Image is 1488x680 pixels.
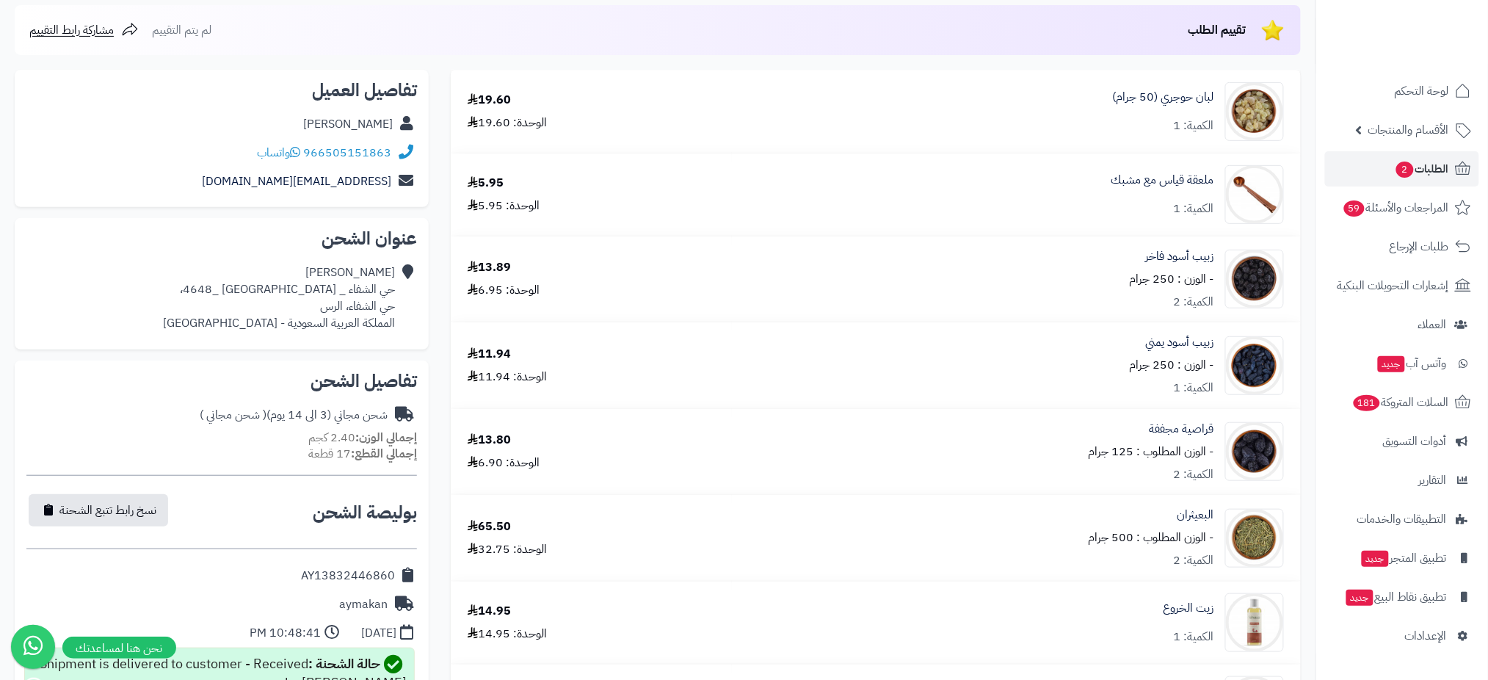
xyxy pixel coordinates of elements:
[468,541,547,558] div: الوحدة: 32.75
[1174,380,1214,397] div: الكمية: 1
[468,115,547,131] div: الوحدة: 19.60
[1174,552,1214,569] div: الكمية: 2
[468,175,504,192] div: 5.95
[1226,593,1283,652] img: 1706025408-Castor%20Oil-90x90.jpg
[1378,356,1405,372] span: جديد
[301,568,395,585] div: AY13832446860
[1395,81,1449,101] span: لوحة التحكم
[1376,353,1447,374] span: وآتس آب
[257,144,300,162] a: واتساب
[1174,117,1214,134] div: الكمية: 1
[1395,159,1449,179] span: الطلبات
[1346,590,1373,606] span: جديد
[1188,21,1246,39] span: تقييم الطلب
[1325,190,1479,225] a: المراجعات والأسئلة59
[202,173,391,190] a: [EMAIL_ADDRESS][DOMAIN_NAME]
[1325,73,1479,109] a: لوحة التحكم
[1113,89,1214,106] a: لبان حوجري (50 جرام)
[1146,248,1214,265] a: زبيب أسود فاخر
[351,445,417,463] strong: إجمالي القطع:
[468,346,511,363] div: 11.94
[468,369,547,386] div: الوحدة: 11.94
[26,82,417,99] h2: تفاصيل العميل
[1419,470,1447,491] span: التقارير
[152,21,211,39] span: لم يتم التقييم
[1130,270,1214,288] small: - الوزن : 250 جرام
[1226,336,1283,395] img: 1691852733-Raisin,%20Yamani%20Black-90x90.jpg
[468,455,540,471] div: الوحدة: 6.90
[1089,529,1214,546] small: - الوزن المطلوب : 500 جرام
[1383,431,1447,452] span: أدوات التسويق
[1150,421,1214,438] a: قراصية مجففة
[303,144,391,162] a: 966505151863
[1357,509,1447,529] span: التطبيقات والخدمات
[1146,334,1214,351] a: زبيب أسود يمني
[29,494,168,527] button: نسخ رابط تتبع الشحنة
[313,504,417,521] h2: بوليصة الشحن
[468,282,540,299] div: الوحدة: 6.95
[1325,268,1479,303] a: إشعارات التحويلات البنكية
[29,21,114,39] span: مشاركة رابط التقييم
[1174,466,1214,483] div: الكمية: 2
[1344,200,1365,217] span: 59
[1174,629,1214,645] div: الكمية: 1
[1390,236,1449,257] span: طلبات الإرجاع
[1325,579,1479,615] a: تطبيق نقاط البيعجديد
[1388,40,1474,70] img: logo-2.png
[1405,626,1447,646] span: الإعدادات
[1325,463,1479,498] a: التقارير
[1418,314,1447,335] span: العملاء
[339,596,388,613] div: aymakan
[361,625,396,642] div: [DATE]
[250,625,321,642] div: 10:48:41 PM
[1362,551,1389,567] span: جديد
[1174,294,1214,311] div: الكمية: 2
[468,432,511,449] div: 13.80
[303,115,393,133] a: [PERSON_NAME]
[1226,165,1283,224] img: 1672511918-Scoop%20with%20a%20clip%201-90x90.jpg
[1352,392,1449,413] span: السلات المتروكة
[59,502,156,519] span: نسخ رابط تتبع الشحنة
[26,230,417,247] h2: عنوان الشحن
[308,445,417,463] small: 17 قطعة
[1325,385,1479,420] a: السلات المتروكة181
[1325,618,1479,654] a: الإعدادات
[468,518,511,535] div: 65.50
[1226,422,1283,481] img: 1692468804-Dried%20Prunes-90x90.jpg
[468,92,511,109] div: 19.60
[26,372,417,390] h2: تفاصيل الشحن
[1325,346,1479,381] a: وآتس آبجديد
[1354,395,1380,411] span: 181
[1226,250,1283,308] img: 1679423131-Raisins,%20Chile%20Black-90x90.jpg
[1325,502,1479,537] a: التطبيقات والخدمات
[468,626,547,643] div: الوحدة: 14.95
[1177,507,1214,524] a: البعيثران
[308,429,417,446] small: 2.40 كجم
[1164,600,1214,617] a: زيت الخروع
[1325,424,1479,459] a: أدوات التسويق
[1089,443,1214,460] small: - الوزن المطلوب : 125 جرام
[1226,509,1283,568] img: 1693554855-Beithran,%20Crushed-90x90.jpg
[1325,229,1479,264] a: طلبات الإرجاع
[1111,172,1214,189] a: ملعقة قياس مع مشبك
[1174,200,1214,217] div: الكمية: 1
[29,21,139,39] a: مشاركة رابط التقييم
[1325,307,1479,342] a: العملاء
[355,429,417,446] strong: إجمالي الوزن:
[1368,120,1449,140] span: الأقسام والمنتجات
[468,259,511,276] div: 13.89
[1360,548,1447,568] span: تطبيق المتجر
[1338,275,1449,296] span: إشعارات التحويلات البنكية
[1345,587,1447,607] span: تطبيق نقاط البيع
[1343,198,1449,218] span: المراجعات والأسئلة
[1325,151,1479,187] a: الطلبات2
[163,264,395,331] div: [PERSON_NAME] حي الشفاء _ [GEOGRAPHIC_DATA] _4648، حي الشفاء، الرس المملكة العربية السعودية - [GE...
[1396,162,1414,178] span: 2
[1130,356,1214,374] small: - الوزن : 250 جرام
[308,654,380,673] strong: حالة الشحنة :
[200,406,266,424] span: ( شحن مجاني )
[468,603,511,620] div: 14.95
[200,407,388,424] div: شحن مجاني (3 الى 14 يوم)
[1226,82,1283,141] img: 1647578791-Frankincense,%20Oman,%20Hojari-90x90.jpg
